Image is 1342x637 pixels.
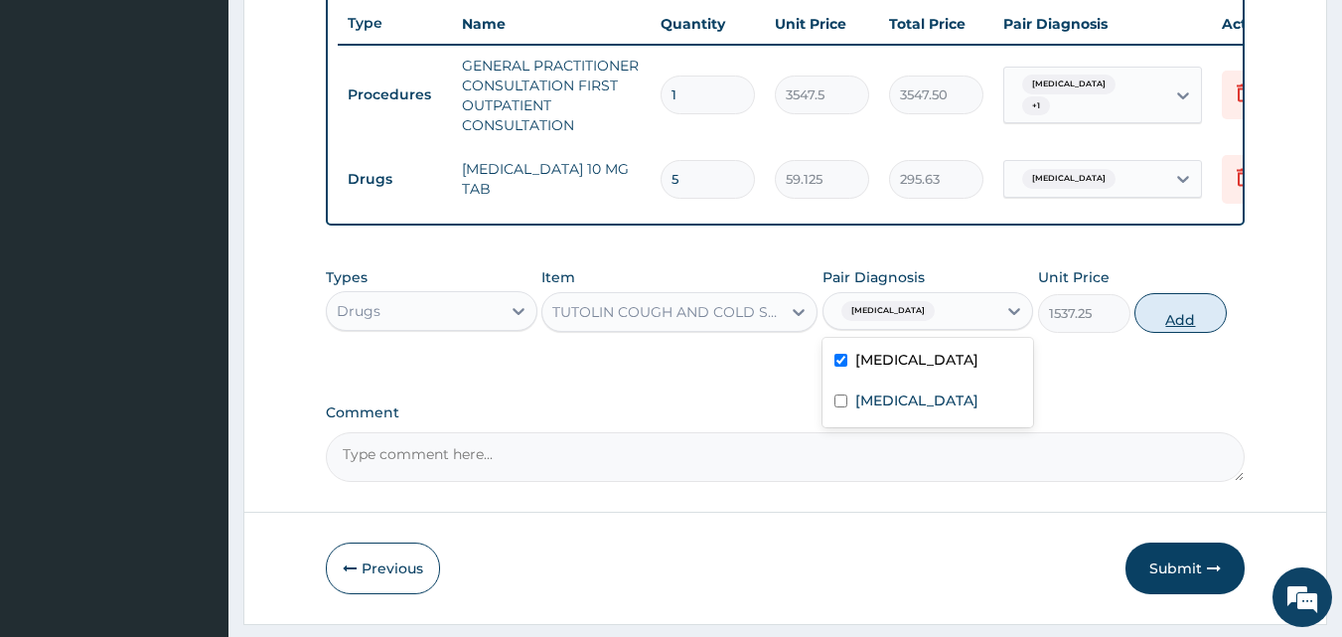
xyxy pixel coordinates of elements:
[103,111,334,137] div: Chat with us now
[879,4,993,44] th: Total Price
[1022,75,1116,94] span: [MEDICAL_DATA]
[541,267,575,287] label: Item
[1212,4,1311,44] th: Actions
[338,77,452,113] td: Procedures
[841,301,935,321] span: [MEDICAL_DATA]
[452,149,651,209] td: [MEDICAL_DATA] 10 MG TAB
[552,302,783,322] div: TUTOLIN COUGH AND COLD SYRUP 100ML
[338,161,452,198] td: Drugs
[326,269,368,286] label: Types
[822,267,925,287] label: Pair Diagnosis
[1038,267,1110,287] label: Unit Price
[326,404,1246,421] label: Comment
[651,4,765,44] th: Quantity
[765,4,879,44] th: Unit Price
[1125,543,1245,594] button: Submit
[338,5,452,42] th: Type
[855,391,978,410] label: [MEDICAL_DATA]
[10,425,378,495] textarea: Type your message and hit 'Enter'
[326,10,373,58] div: Minimize live chat window
[326,543,440,594] button: Previous
[37,99,80,149] img: d_794563401_company_1708531726252_794563401
[452,46,651,145] td: GENERAL PRACTITIONER CONSULTATION FIRST OUTPATIENT CONSULTATION
[1022,169,1116,189] span: [MEDICAL_DATA]
[1022,96,1050,116] span: + 1
[115,192,274,393] span: We're online!
[855,350,978,370] label: [MEDICAL_DATA]
[993,4,1212,44] th: Pair Diagnosis
[1134,293,1227,333] button: Add
[452,4,651,44] th: Name
[337,301,380,321] div: Drugs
